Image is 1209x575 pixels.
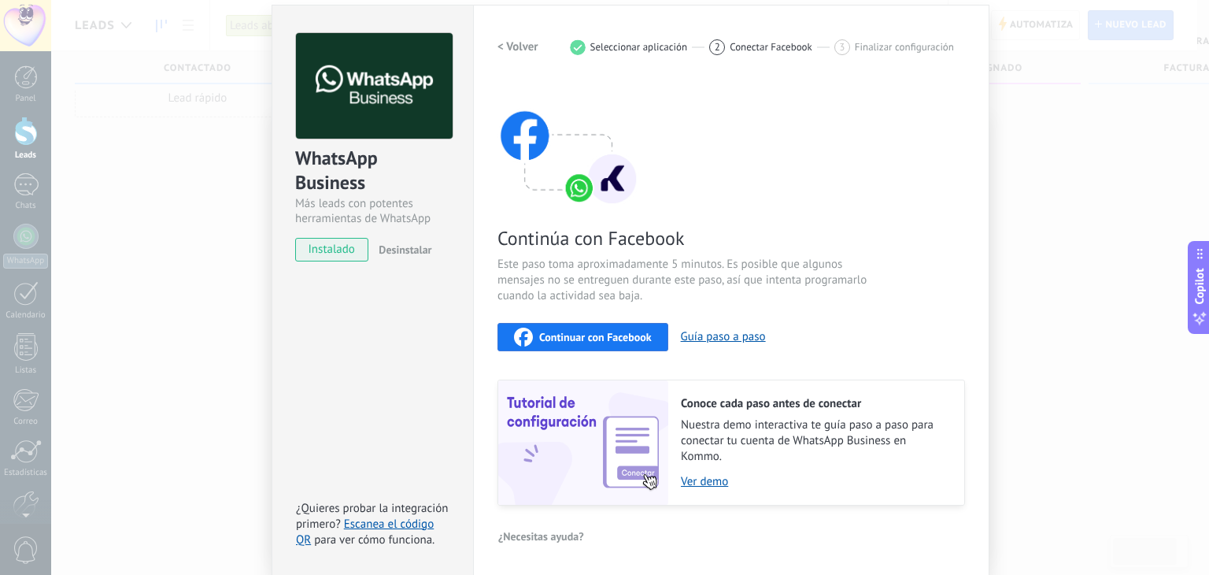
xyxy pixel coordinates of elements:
span: Finalizar configuración [855,41,954,53]
a: Escanea el código QR [296,517,434,547]
span: ¿Necesitas ayuda? [498,531,584,542]
img: logo_main.png [296,33,453,139]
div: WhatsApp Business [295,146,450,196]
span: Seleccionar aplicación [590,41,688,53]
span: Este paso toma aproximadamente 5 minutos. Es posible que algunos mensajes no se entreguen durante... [497,257,872,304]
span: Continuar con Facebook [539,332,652,343]
span: Conectar Facebook [730,41,812,53]
button: Desinstalar [372,238,431,262]
span: ¿Quieres probar la integración primero? [296,501,449,532]
button: < Volver [497,33,538,61]
span: Nuestra demo interactiva te guía paso a paso para conectar tu cuenta de WhatsApp Business en Kommo. [681,417,948,465]
div: Más leads con potentes herramientas de WhatsApp [295,196,450,226]
img: connect with facebook [497,80,639,206]
span: instalado [296,238,368,262]
a: Ver demo [681,474,948,489]
span: para ver cómo funciona. [314,532,434,547]
button: Guía paso a paso [681,329,766,344]
span: 3 [839,40,845,54]
h2: Conoce cada paso antes de conectar [681,396,948,411]
span: Continúa con Facebook [497,226,872,250]
span: 2 [715,40,720,54]
span: Desinstalar [379,243,431,257]
span: Copilot [1192,269,1207,305]
h2: < Volver [497,39,538,54]
button: ¿Necesitas ayuda? [497,525,585,548]
button: Continuar con Facebook [497,323,668,351]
